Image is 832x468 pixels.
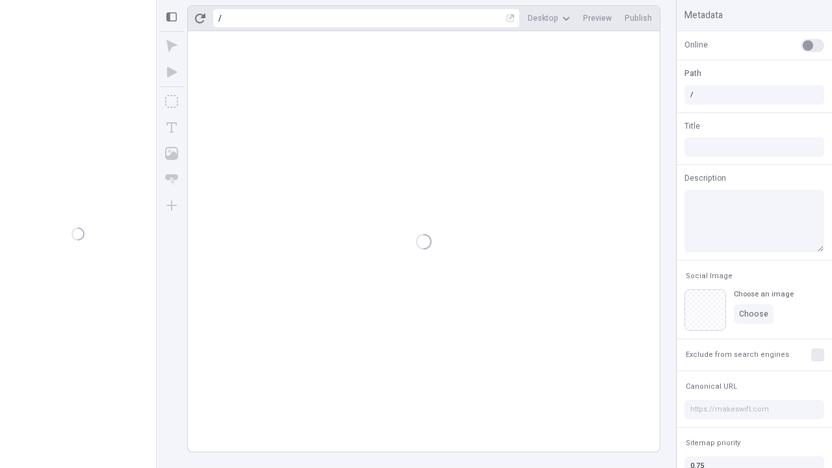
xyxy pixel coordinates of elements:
button: Choose [734,304,773,324]
button: Sitemap priority [683,435,743,451]
span: Path [684,68,701,79]
span: Description [684,172,726,184]
button: Publish [619,8,657,28]
span: Canonical URL [686,382,737,391]
input: https://makeswift.com [684,400,824,419]
button: Exclude from search engines [683,347,792,363]
span: Online [684,39,708,51]
span: Exclude from search engines [686,350,789,359]
span: Choose [739,309,768,319]
button: Social Image [683,268,735,284]
span: Title [684,120,700,132]
button: Desktop [523,8,575,28]
span: Desktop [528,13,558,23]
div: Choose an image [734,289,794,299]
span: Social Image [686,271,733,281]
button: Canonical URL [683,379,740,395]
button: Text [160,116,183,139]
span: Sitemap priority [686,438,740,448]
button: Preview [578,8,617,28]
button: Button [160,168,183,191]
div: / [218,13,222,23]
button: Image [160,142,183,165]
span: Preview [583,13,612,23]
span: Publish [625,13,652,23]
button: Box [160,90,183,113]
